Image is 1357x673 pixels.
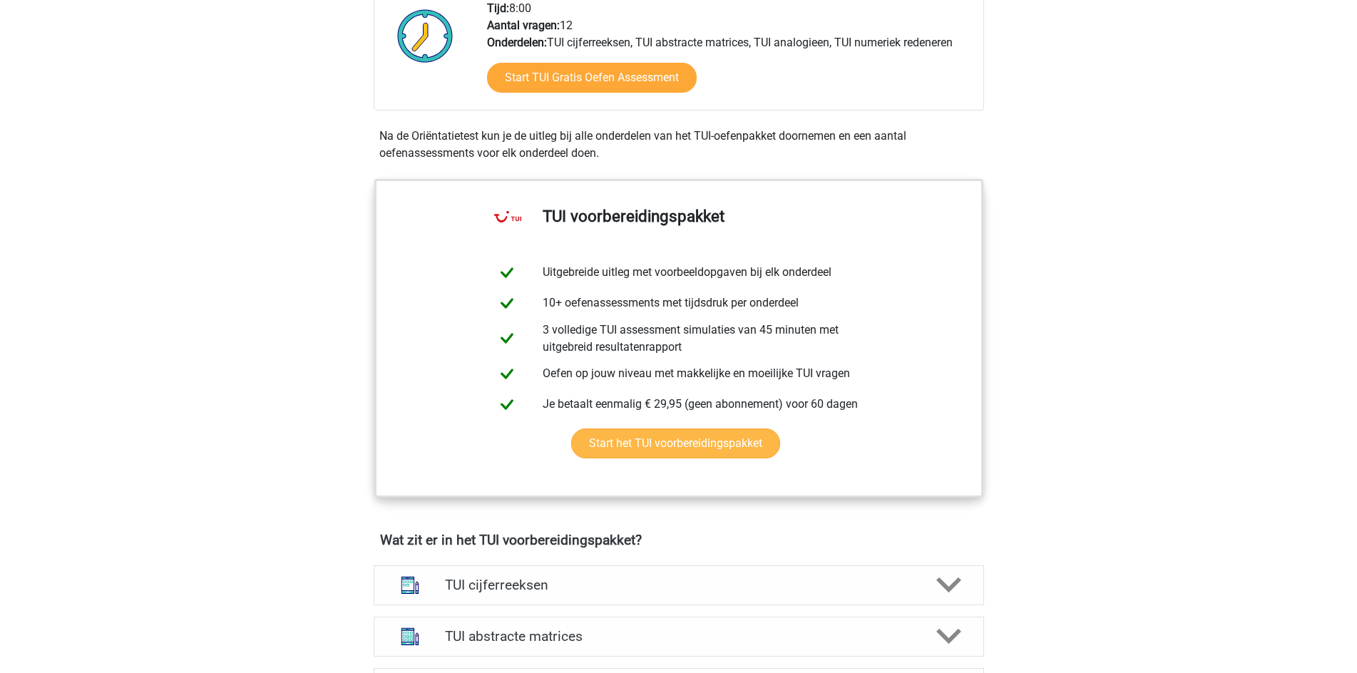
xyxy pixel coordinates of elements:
h4: TUI cijferreeksen [445,577,912,593]
a: Start TUI Gratis Oefen Assessment [487,63,697,93]
h4: Wat zit er in het TUI voorbereidingspakket? [380,532,978,548]
b: Onderdelen: [487,36,547,49]
img: abstracte matrices [391,618,429,655]
b: Tijd: [487,1,509,15]
a: abstracte matrices TUI abstracte matrices [368,617,990,657]
a: cijferreeksen TUI cijferreeksen [368,565,990,605]
h4: TUI abstracte matrices [445,628,912,644]
div: Na de Oriëntatietest kun je de uitleg bij alle onderdelen van het TUI-oefenpakket doornemen en ee... [374,128,984,162]
a: Start het TUI voorbereidingspakket [571,428,780,458]
b: Aantal vragen: [487,19,560,32]
img: cijferreeksen [391,567,429,604]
